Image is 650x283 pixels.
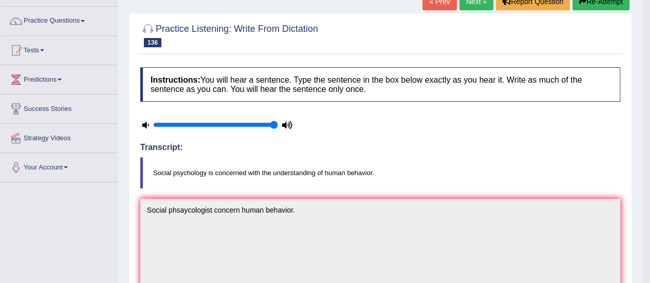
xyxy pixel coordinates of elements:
[140,157,620,188] blockquote: Social psychology is concerned with the understanding of human behavior.
[144,38,161,47] span: 136
[151,76,200,84] b: Instructions:
[1,124,118,149] a: Strategy Videos
[1,153,118,179] a: Your Account
[1,65,118,91] a: Predictions
[1,7,118,32] a: Practice Questions
[140,143,620,152] h4: Transcript:
[1,36,118,62] a: Tests
[140,22,318,47] h2: Practice Listening: Write From Dictation
[140,67,620,102] h4: You will hear a sentence. Type the sentence in the box below exactly as you hear it. Write as muc...
[1,95,118,120] a: Success Stories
